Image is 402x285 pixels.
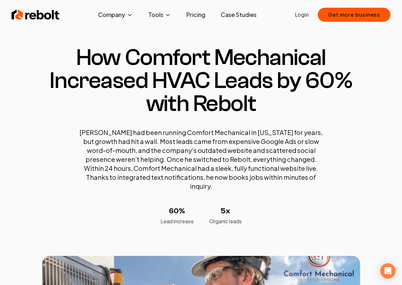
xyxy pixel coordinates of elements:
p: 5x [209,206,242,216]
img: Rebolt Logo [12,8,60,21]
p: Lead increase [160,218,194,225]
h1: How Comfort Mechanical Increased HVAC Leads by 60% with Rebolt [42,46,360,115]
div: Open Intercom Messenger [380,263,396,279]
a: Pricing [181,8,210,21]
button: Tools [143,8,176,21]
p: Organic leads [209,218,242,225]
p: 60% [160,206,194,216]
a: Case Studies [216,8,262,21]
button: Get more business [318,8,390,22]
button: Company [93,8,138,21]
a: Login [295,11,309,19]
p: [PERSON_NAME] had been running Comfort Mechanical in [US_STATE] for years, but growth had hit a w... [79,128,323,191]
